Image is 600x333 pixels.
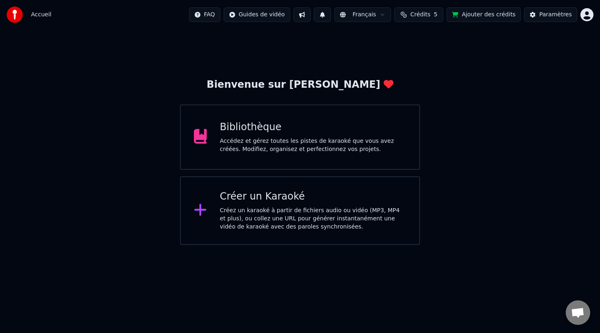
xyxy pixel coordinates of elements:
[220,206,407,231] div: Créez un karaoké à partir de fichiers audio ou vidéo (MP3, MP4 et plus), ou collez une URL pour g...
[207,78,393,91] div: Bienvenue sur [PERSON_NAME]
[220,121,407,134] div: Bibliothèque
[566,300,590,325] a: Ouvrir le chat
[410,11,430,19] span: Crédits
[539,11,572,19] div: Paramètres
[220,137,407,153] div: Accédez et gérez toutes les pistes de karaoké que vous avez créées. Modifiez, organisez et perfec...
[524,7,577,22] button: Paramètres
[189,7,220,22] button: FAQ
[394,7,443,22] button: Crédits5
[224,7,290,22] button: Guides de vidéo
[31,11,51,19] nav: breadcrumb
[31,11,51,19] span: Accueil
[434,11,438,19] span: 5
[7,7,23,23] img: youka
[447,7,521,22] button: Ajouter des crédits
[220,190,407,203] div: Créer un Karaoké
